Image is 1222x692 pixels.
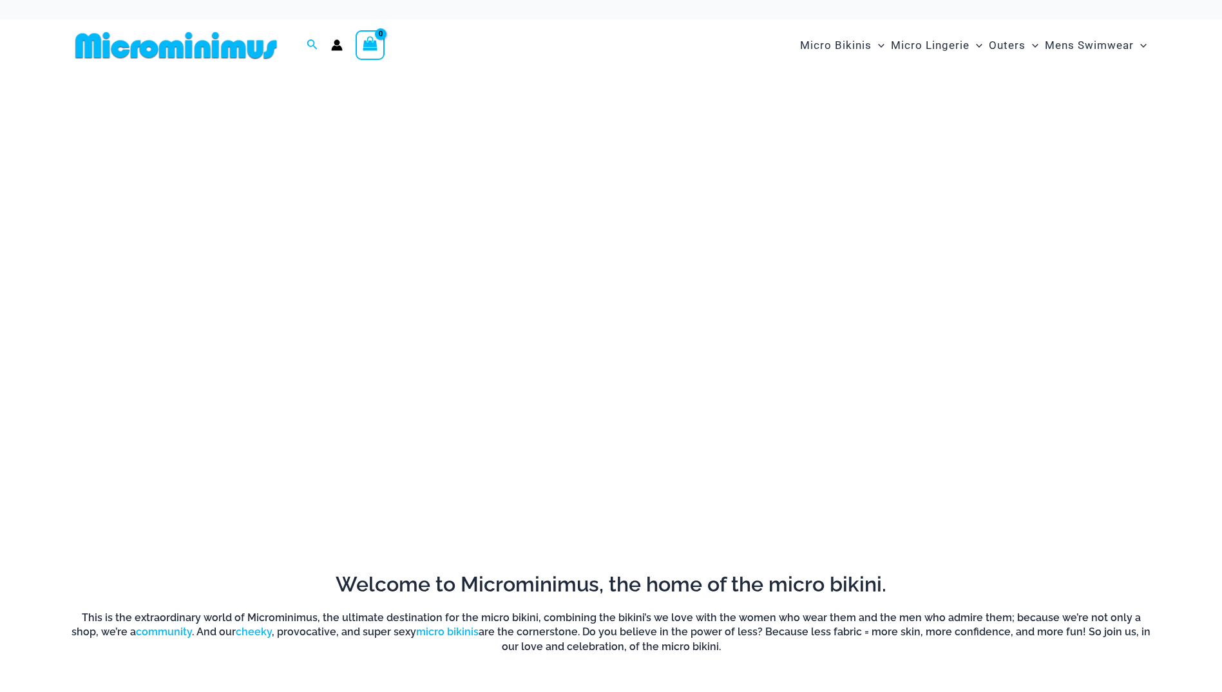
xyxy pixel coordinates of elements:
[136,626,192,638] a: community
[70,571,1152,598] h2: Welcome to Microminimus, the home of the micro bikini.
[331,39,343,51] a: Account icon link
[969,29,982,62] span: Menu Toggle
[236,626,272,638] a: cheeky
[986,26,1042,65] a: OutersMenu ToggleMenu Toggle
[1045,29,1134,62] span: Mens Swimwear
[1134,29,1147,62] span: Menu Toggle
[70,31,282,60] img: MM SHOP LOGO FLAT
[888,26,986,65] a: Micro LingerieMenu ToggleMenu Toggle
[872,29,884,62] span: Menu Toggle
[70,611,1152,654] h6: This is the extraordinary world of Microminimus, the ultimate destination for the micro bikini, c...
[797,26,888,65] a: Micro BikinisMenu ToggleMenu Toggle
[416,626,479,638] a: micro bikinis
[356,30,385,60] a: View Shopping Cart, empty
[1042,26,1150,65] a: Mens SwimwearMenu ToggleMenu Toggle
[1026,29,1038,62] span: Menu Toggle
[307,37,318,53] a: Search icon link
[800,29,872,62] span: Micro Bikinis
[891,29,969,62] span: Micro Lingerie
[795,24,1152,67] nav: Site Navigation
[989,29,1026,62] span: Outers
